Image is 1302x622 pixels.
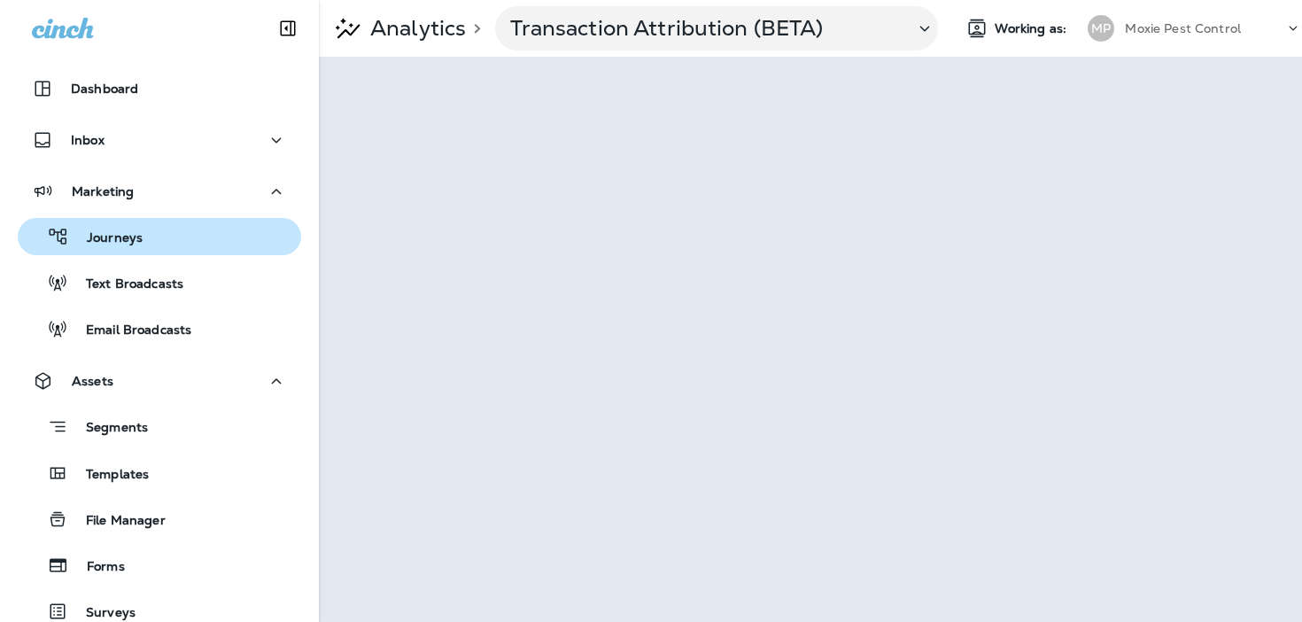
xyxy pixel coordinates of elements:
button: Templates [18,455,301,492]
p: File Manager [68,513,166,530]
button: Segments [18,408,301,446]
p: Email Broadcasts [68,323,191,339]
button: Marketing [18,174,301,209]
p: Marketing [72,184,134,198]
button: Forms [18,547,301,584]
button: Text Broadcasts [18,264,301,301]
p: Segments [68,420,148,438]
p: Journeys [69,230,143,247]
p: Text Broadcasts [68,276,183,293]
button: Assets [18,363,301,399]
p: Surveys [68,605,136,622]
button: Journeys [18,218,301,255]
p: > [466,21,481,35]
button: Inbox [18,122,301,158]
button: Collapse Sidebar [263,11,313,46]
button: Email Broadcasts [18,310,301,347]
button: Dashboard [18,71,301,106]
p: Templates [68,467,149,484]
button: File Manager [18,501,301,538]
p: Transaction Attribution (BETA) [510,15,900,42]
p: Moxie Pest Control [1125,21,1241,35]
p: Forms [69,559,125,576]
p: Assets [72,374,113,388]
p: Dashboard [71,82,138,96]
span: Working as: [995,21,1070,36]
p: Analytics [363,15,466,42]
p: Inbox [71,133,105,147]
div: MP [1088,15,1114,42]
